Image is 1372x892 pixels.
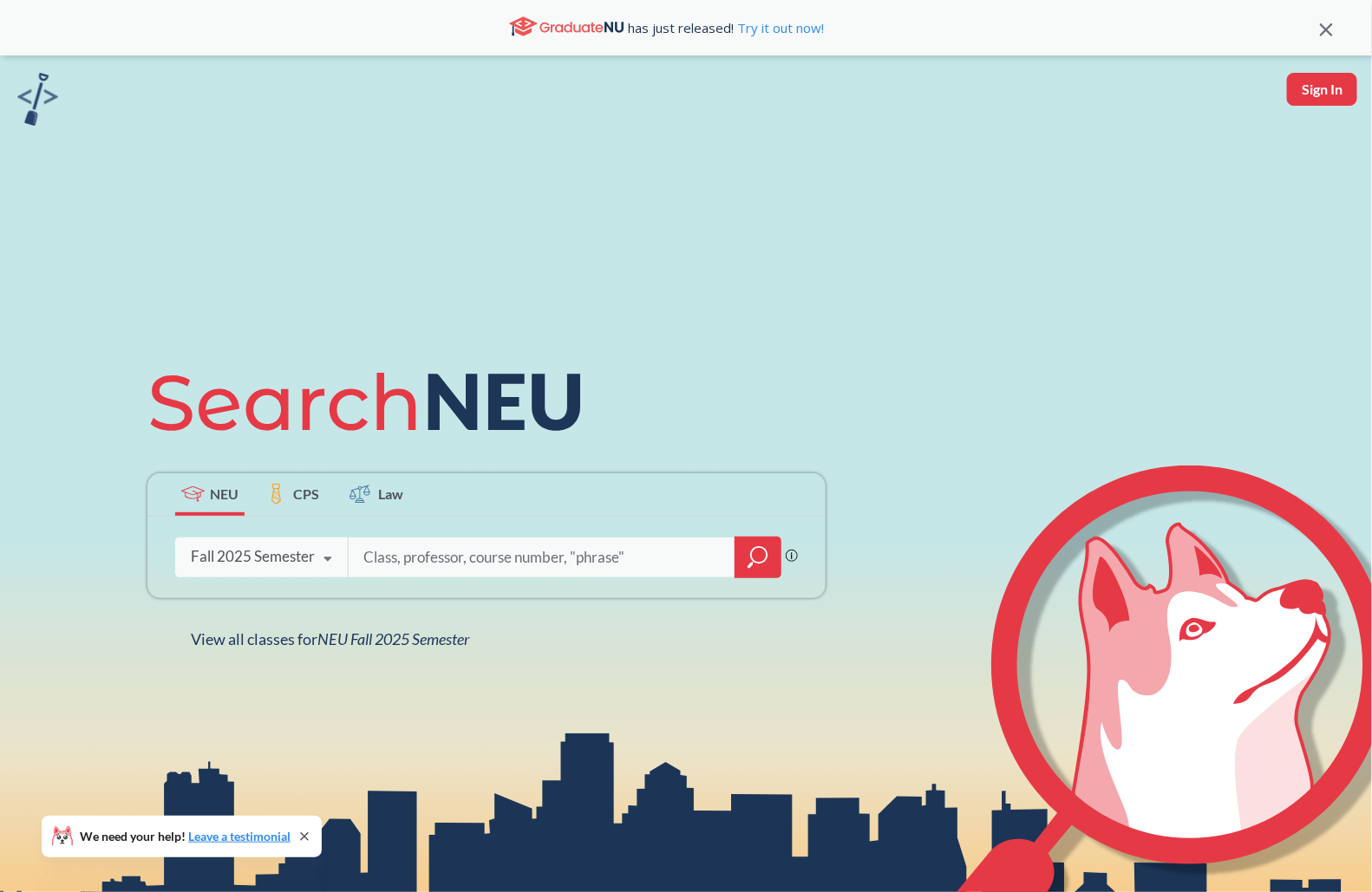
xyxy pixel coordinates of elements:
[378,484,403,504] span: Law
[188,829,291,843] a: Leave a testimonial
[294,484,320,504] span: CPS
[748,545,768,570] svg: magnifying glass
[735,19,825,36] a: Try it out now!
[735,537,781,578] div: magnifying glass
[1287,73,1357,106] button: Sign In
[80,830,291,843] span: We need your help!
[211,484,239,504] span: NEU
[191,629,469,648] span: View all classes for
[17,73,58,126] img: sandbox logo
[362,539,722,576] input: Class, professor, course number, "phrase"
[629,18,825,37] span: has just released!
[317,629,469,648] span: NEU Fall 2025 Semester
[17,73,58,131] a: sandbox logo
[191,547,315,566] div: Fall 2025 Semester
